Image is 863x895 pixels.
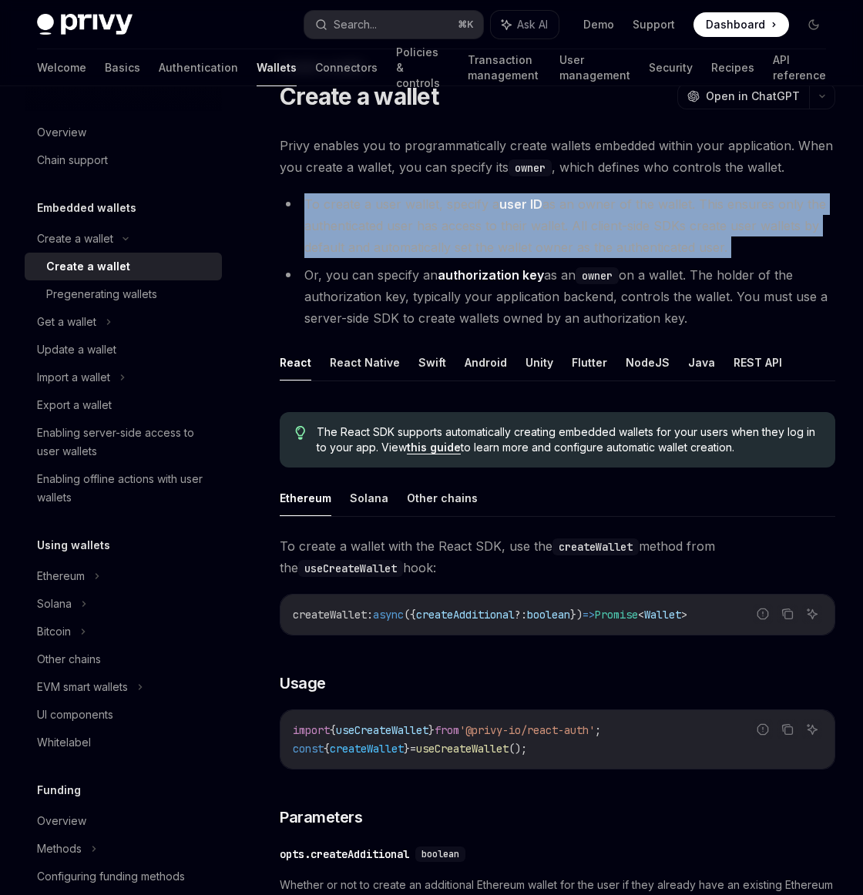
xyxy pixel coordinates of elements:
li: To create a user wallet, specify a as an owner of the wallet. This ensures only the authenticated... [280,193,835,258]
span: import [293,723,330,737]
a: Connectors [315,49,378,86]
span: Ask AI [517,17,548,32]
a: Chain support [25,146,222,174]
span: Open in ChatGPT [706,89,800,104]
svg: Tip [295,426,306,440]
div: Configuring funding methods [37,867,185,886]
div: Get a wallet [37,313,96,331]
button: Flutter [572,344,607,380]
h5: Using wallets [37,536,110,555]
div: Overview [37,123,86,142]
span: createWallet [293,608,367,622]
button: Report incorrect code [753,604,773,624]
span: = [410,742,416,756]
a: Demo [583,17,614,32]
span: useCreateWallet [416,742,509,756]
span: async [373,608,404,622]
a: Other chains [25,645,222,673]
span: boolean [421,848,459,860]
h5: Embedded wallets [37,199,136,217]
div: Pregenerating wallets [46,285,157,303]
span: Wallet [644,608,681,622]
strong: authorization key [438,267,544,283]
span: Dashboard [706,17,765,32]
span: createAdditional [416,608,515,622]
a: Recipes [711,49,754,86]
code: createWallet [552,538,639,555]
a: Overview [25,807,222,835]
button: Ethereum [280,480,331,516]
div: Methods [37,840,82,858]
button: NodeJS [626,344,670,380]
span: } [428,723,435,737]
a: this guide [407,441,461,454]
button: Report incorrect code [753,719,773,739]
span: from [435,723,459,737]
div: UI components [37,706,113,724]
div: Ethereum [37,567,85,585]
span: > [681,608,687,622]
a: Security [649,49,693,86]
div: EVM smart wallets [37,678,128,696]
div: Overview [37,812,86,830]
div: Other chains [37,650,101,669]
strong: user ID [499,196,542,212]
a: Pregenerating wallets [25,280,222,308]
span: } [404,742,410,756]
div: Import a wallet [37,368,110,387]
code: owner [509,159,552,176]
code: owner [576,267,619,284]
a: Overview [25,119,222,146]
code: useCreateWallet [298,560,403,577]
span: (); [509,742,527,756]
a: Enabling offline actions with user wallets [25,465,222,511]
button: Other chains [407,480,478,516]
a: UI components [25,701,222,729]
div: Chain support [37,151,108,169]
div: Bitcoin [37,622,71,641]
div: Enabling offline actions with user wallets [37,470,213,507]
a: Welcome [37,49,86,86]
a: Support [633,17,675,32]
button: Toggle dark mode [801,12,826,37]
span: ; [595,723,601,737]
a: Create a wallet [25,253,222,280]
span: To create a wallet with the React SDK, use the method from the hook: [280,535,835,578]
span: Privy enables you to programmatically create wallets embedded within your application. When you c... [280,135,835,178]
div: Create a wallet [37,230,113,248]
span: ⌘ K [458,18,474,31]
span: createWallet [330,742,404,756]
a: Configuring funding methods [25,863,222,890]
button: Copy the contents from the code block [777,604,798,624]
a: Authentication [159,49,238,86]
span: useCreateWallet [336,723,428,737]
a: API reference [773,49,826,86]
button: Unity [526,344,553,380]
span: '@privy-io/react-auth' [459,723,595,737]
div: Create a wallet [46,257,130,276]
li: Or, you can specify an as an on a wallet. The holder of the authorization key, typically your app... [280,264,835,329]
button: Android [465,344,507,380]
div: Whitelabel [37,733,91,752]
span: => [583,608,595,622]
a: Export a wallet [25,391,222,419]
button: Copy the contents from the code block [777,719,798,739]
span: Parameters [280,806,362,828]
a: Basics [105,49,140,86]
span: The React SDK supports automatically creating embedded wallets for your users when they log in to... [317,424,820,455]
button: React Native [330,344,400,380]
button: Ask AI [491,11,559,39]
a: Wallets [257,49,297,86]
span: ({ [404,608,416,622]
span: { [330,723,336,737]
div: Export a wallet [37,396,112,414]
span: < [638,608,644,622]
h1: Create a wallet [280,82,438,110]
span: : [367,608,373,622]
button: Ask AI [802,604,822,624]
div: Enabling server-side access to user wallets [37,424,213,461]
img: dark logo [37,14,133,35]
div: Search... [334,15,377,34]
button: Ask AI [802,719,822,739]
span: Promise [595,608,638,622]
